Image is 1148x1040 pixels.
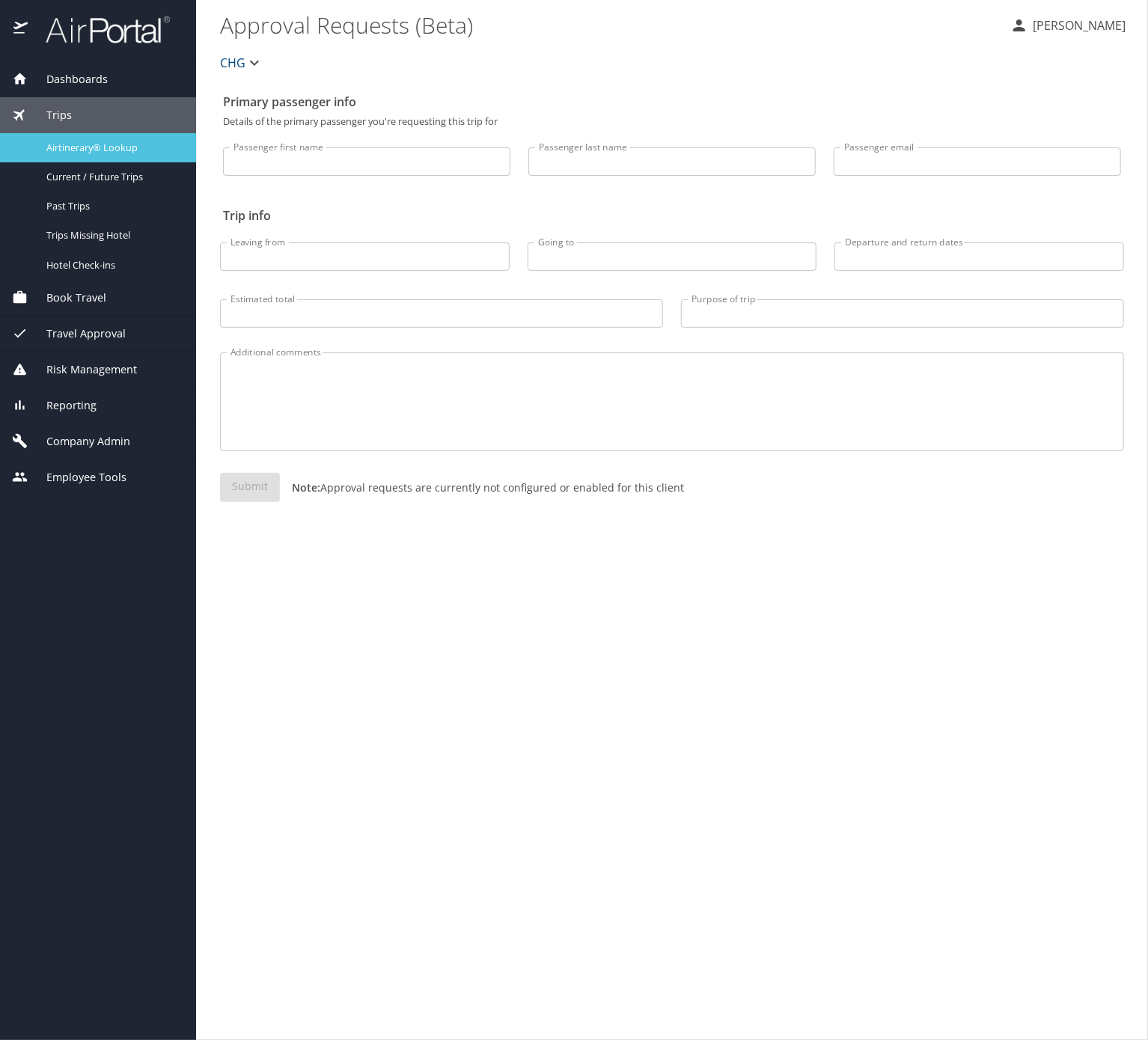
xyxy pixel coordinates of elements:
span: Risk Management [28,361,137,378]
span: Trips Missing Hotel [46,228,178,242]
p: [PERSON_NAME] [1028,16,1126,34]
span: Hotel Check-ins [46,258,178,272]
h2: Primary passenger info [223,90,1121,114]
span: Airtinerary® Lookup [46,141,178,155]
span: Trips [28,107,72,123]
span: Reporting [28,397,97,414]
button: CHG [214,48,269,78]
p: Approval requests are currently not configured or enabled for this client [280,480,684,495]
img: icon-airportal.png [13,15,29,44]
strong: Note: [292,480,320,495]
span: Current / Future Trips [46,170,178,184]
span: Dashboards [28,71,108,88]
span: Book Travel [28,290,106,306]
button: [PERSON_NAME] [1004,12,1132,39]
p: Details of the primary passenger you're requesting this trip for [223,117,1121,126]
span: Employee Tools [28,469,126,486]
img: airportal-logo.png [29,15,170,44]
span: CHG [220,52,245,73]
span: Travel Approval [28,325,126,342]
h1: Approval Requests (Beta) [220,1,998,48]
h2: Trip info [223,204,1121,227]
span: Past Trips [46,199,178,213]
span: Company Admin [28,433,130,450]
